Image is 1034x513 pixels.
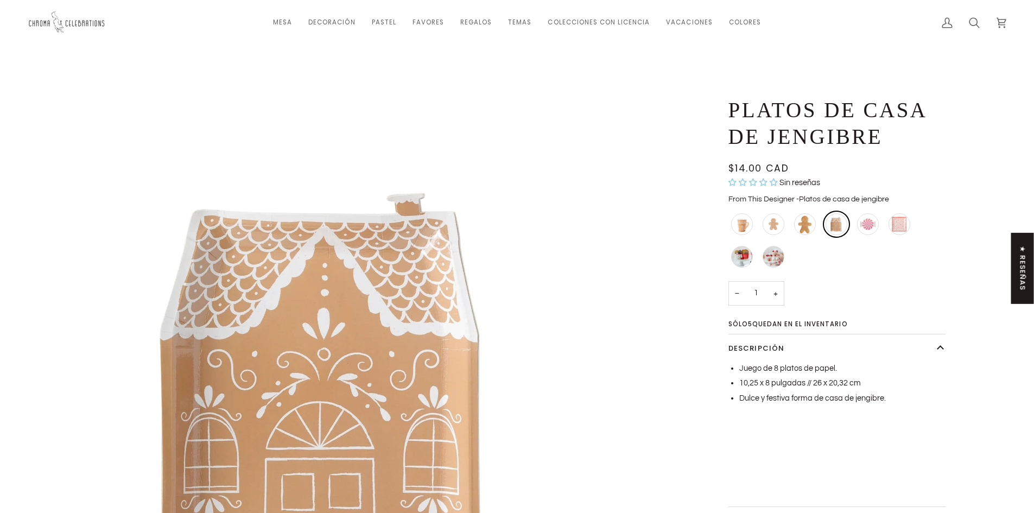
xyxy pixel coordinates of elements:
span: Regalos [460,18,492,27]
div: Click to open Judge.me floating reviews tab [1011,232,1034,303]
button: Aumentar cantidad [767,281,784,306]
li: Tazas de golosinas para comer y hornear pan de jengibre de temporada [728,243,756,270]
li: Decora tus propias tazas para hornear en casa de pan de jengibre [760,243,787,270]
img: Chroma Celebrations [27,8,109,37]
li: Tazas de casita de jengibre [728,211,756,238]
li: Dulce y festiva forma de casa de jengibre. [739,392,946,404]
span: From This Designer [728,195,795,203]
input: Cantidad [728,281,784,306]
span: - [796,195,799,203]
span: Vacaciones [666,18,712,27]
span: Mesa [273,18,292,27]
span: Sin reseñas [779,179,820,187]
li: Servilletas de caramelo de menta rosa [854,211,881,238]
span: favores [413,18,444,27]
button: Disminuir cantidad [728,281,746,306]
li: Platos de casa de jengibre [823,211,850,238]
span: Pastel [372,18,396,27]
span: Colores [729,18,761,27]
span: Decoración [308,18,355,27]
li: Servilletas de hombre de jengibre [760,211,787,238]
span: Colecciones con licencia [548,18,650,27]
li: Platos cuadrados festoneados con bastón de caramelo - Grande [886,211,913,238]
li: 10,25 x 8 pulgadas // 26 x 20,32 cm [739,377,946,389]
button: Descripción [728,334,946,363]
span: Sólo quedan en el inventario [728,321,850,328]
span: Temas [508,18,531,27]
span: Platos de casa de jengibre [796,195,889,203]
span: $14.00 CAD [728,162,789,175]
li: Juego de 8 platos de papel. [739,363,946,375]
li: Platos de hombre de jengibre [791,211,819,238]
span: 5 [748,320,752,328]
h1: Platos de casa de jengibre [728,97,937,150]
